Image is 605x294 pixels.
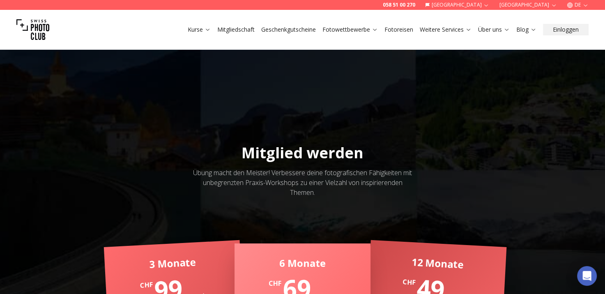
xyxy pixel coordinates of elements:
span: CHF [269,278,281,288]
a: Weitere Services [420,25,472,34]
div: 12 Monate [382,254,492,273]
img: Swiss photo club [16,13,49,46]
button: Blog [513,24,540,35]
div: 6 Monate [248,257,357,270]
a: Blog [516,25,536,34]
a: Über uns [478,25,510,34]
button: Weitere Services [416,24,475,35]
a: Kurse [188,25,211,34]
a: Geschenkgutscheine [261,25,316,34]
span: CHF [139,280,152,290]
span: Mitglied werden [242,143,363,163]
button: Kurse [184,24,214,35]
a: 058 51 00 270 [383,2,415,8]
a: Fotowettbewerbe [322,25,378,34]
button: Fotoreisen [381,24,416,35]
a: Mitgliedschaft [217,25,255,34]
div: 3 Monate [117,254,228,273]
button: Einloggen [543,24,589,35]
div: Übung macht den Meister! Verbessere deine fotografischen Fähigkeiten mit unbegrenzten Praxis-Work... [191,168,414,197]
button: Geschenkgutscheine [258,24,319,35]
a: Fotoreisen [384,25,413,34]
div: Open Intercom Messenger [577,266,597,286]
button: Mitgliedschaft [214,24,258,35]
button: Fotowettbewerbe [319,24,381,35]
button: Über uns [475,24,513,35]
span: CHF [403,277,416,287]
